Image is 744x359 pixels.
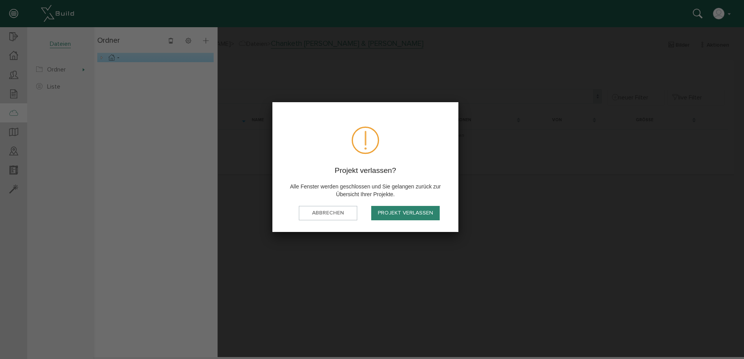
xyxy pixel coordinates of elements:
[4,9,26,18] span: Ordner
[4,26,120,35] li: -
[13,26,28,35] a: -
[371,206,440,220] button: Projekt verlassen
[705,322,744,359] div: Chat-Widget
[299,206,357,220] button: abbrechen
[285,181,446,198] p: Alle Fenster werden geschlossen und Sie gelangen zurück zur Übersicht Ihrer Projekte.
[705,322,744,359] iframe: Chat Widget
[285,166,446,175] h2: Projekt verlassen?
